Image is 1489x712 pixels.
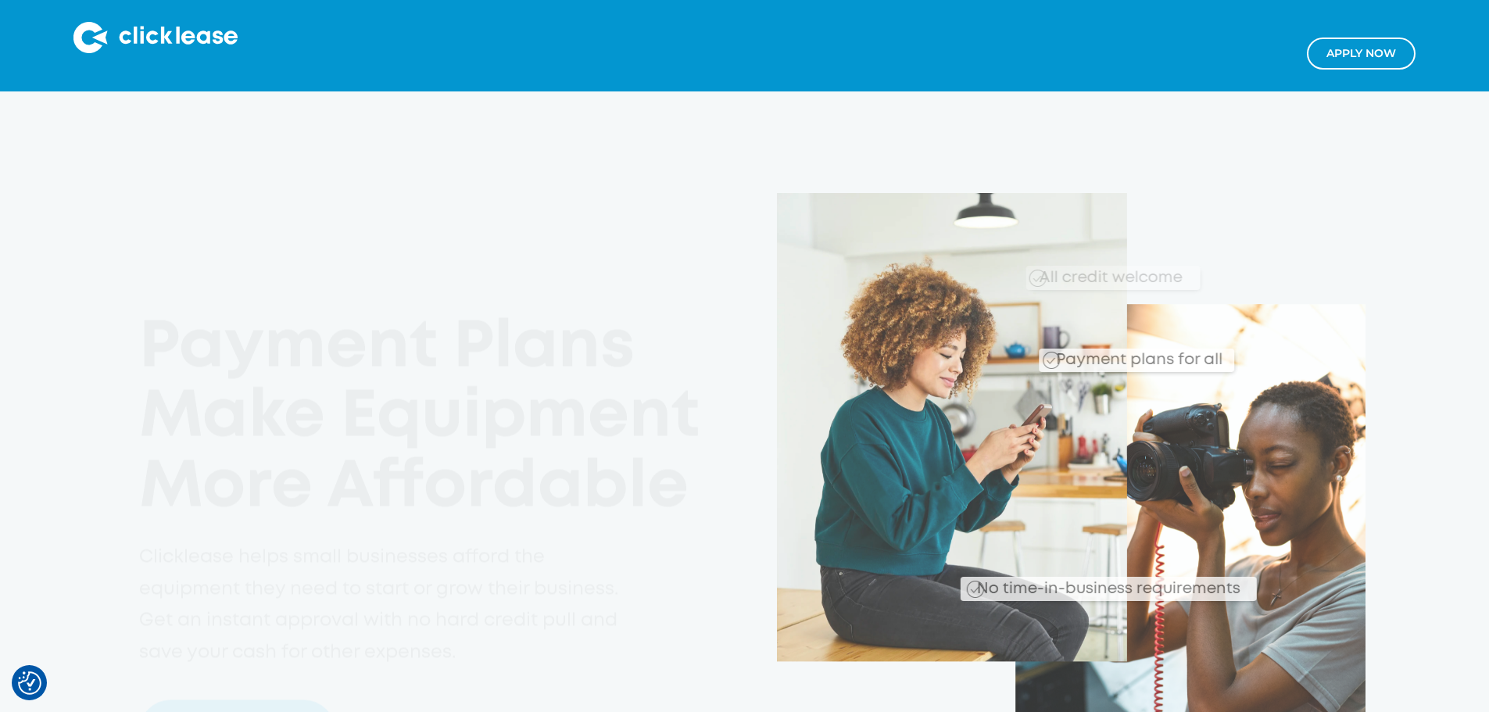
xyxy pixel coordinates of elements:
[1029,270,1047,287] img: Checkmark_callout
[73,22,238,53] img: Clicklease logo
[1307,38,1416,70] a: Apply NOw
[977,256,1200,290] div: All credit welcome
[1050,340,1222,372] div: Payment plans for all
[967,580,984,597] img: Checkmark_callout
[887,561,1257,600] div: No time-in-business requirements
[139,314,731,524] h1: Payment Plans Make Equipment More Affordable
[18,671,41,695] button: Consent Preferences
[18,671,41,695] img: Revisit consent button
[139,542,628,669] p: Clicklease helps small businesses afford the equipment they need to start or grow their business....
[1043,352,1060,369] img: Checkmark_callout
